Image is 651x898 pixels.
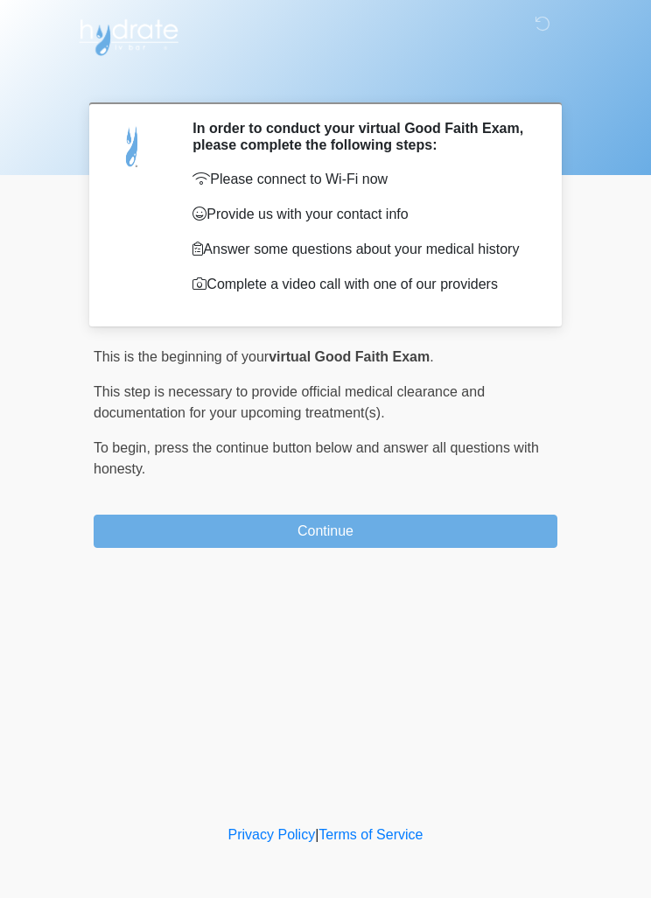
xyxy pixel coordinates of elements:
a: | [315,827,318,842]
strong: virtual Good Faith Exam [269,349,430,364]
span: To begin, [94,440,154,455]
p: Please connect to Wi-Fi now [192,169,531,190]
p: Answer some questions about your medical history [192,239,531,260]
p: Provide us with your contact info [192,204,531,225]
button: Continue [94,515,557,548]
a: Terms of Service [318,827,423,842]
img: Hydrate IV Bar - Scottsdale Logo [76,13,181,57]
img: Agent Avatar [107,120,159,172]
span: This is the beginning of your [94,349,269,364]
span: . [430,349,433,364]
span: press the continue button below and answer all questions with honesty. [94,440,539,476]
p: Complete a video call with one of our providers [192,274,531,295]
h1: ‎ ‎ ‎ [80,63,570,95]
span: This step is necessary to provide official medical clearance and documentation for your upcoming ... [94,384,485,420]
h2: In order to conduct your virtual Good Faith Exam, please complete the following steps: [192,120,531,153]
a: Privacy Policy [228,827,316,842]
